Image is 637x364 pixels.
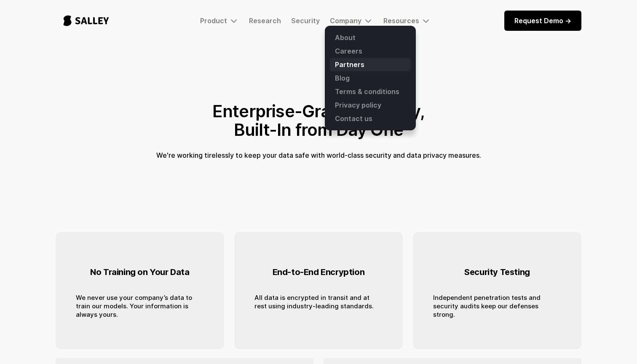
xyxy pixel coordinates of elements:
a: Privacy policy [330,98,411,112]
div: Product [200,16,227,25]
a: Partners [330,58,411,71]
a: Request Demo -> [504,11,581,31]
a: Careers [330,44,411,58]
h1: Enterprise-Grade Security, Built-In from Day One [212,102,425,139]
div: All data is encrypted in transit and at rest using industry-leading standards. ‍ [254,294,383,319]
h4: No Training on Your Data [90,261,189,283]
a: Blog [330,71,411,85]
nav: Company [325,26,416,130]
a: home [56,7,117,35]
div: We never use your company’s data to train our models. Your information is always yours. [76,294,204,319]
h5: We're working tirelessly to keep your data safe with world-class security and data privacy measures. [156,149,481,161]
div: Product [200,16,239,26]
a: Research [249,16,281,25]
div: Independent penetration tests and security audits keep our defenses strong. [433,294,561,319]
a: Security [291,16,320,25]
div: Resources [383,16,431,26]
a: About [330,31,411,44]
div: Company [330,16,373,26]
div: Resources [383,16,419,25]
strong: End-to-End Encryption [273,267,365,277]
a: Contact us [330,112,411,125]
strong: Security Testing [464,267,530,277]
div: Company [330,16,361,25]
a: Terms & conditions [330,85,411,98]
